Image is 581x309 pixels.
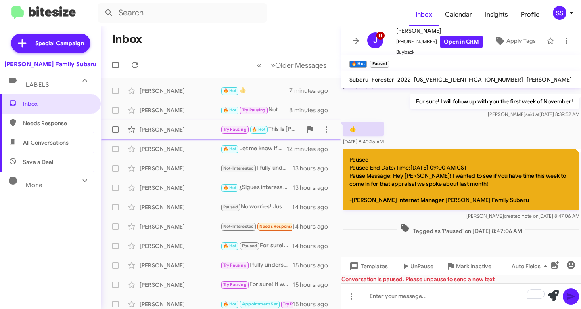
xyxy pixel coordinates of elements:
[220,86,289,95] div: 👍
[220,280,293,289] div: For sure! It will only take 15-20 mins at most to give you a great offer! We could discuss purcha...
[140,203,220,211] div: [PERSON_NAME]
[35,39,84,47] span: Special Campaign
[220,299,293,309] div: So
[98,3,267,23] input: Search
[223,263,247,268] span: Try Pausing
[140,126,220,134] div: [PERSON_NAME]
[223,88,237,93] span: 🔥 Hot
[223,224,254,229] span: Not-Interested
[293,164,334,172] div: 13 hours ago
[23,100,92,108] span: Inbox
[293,300,334,308] div: 15 hours ago
[223,243,237,248] span: 🔥 Hot
[488,111,579,117] span: [PERSON_NAME] [DATE] 8:39:52 AM
[220,105,289,115] div: Not a problem. When next month works for you?
[410,259,433,273] span: UnPause
[223,146,237,151] span: 🔥 Hot
[440,36,483,48] a: Open in CRM
[293,281,334,289] div: 15 hours ago
[341,275,581,283] div: Conversation is paused. Please unpause to send a new text
[546,6,572,20] button: SS
[112,33,142,46] h1: Inbox
[410,94,579,109] p: For sure! I will follow up with you the first week of November!
[26,181,42,189] span: More
[293,261,334,269] div: 15 hours ago
[373,34,378,47] span: J
[456,259,491,273] span: Mark Inactive
[223,301,237,307] span: 🔥 Hot
[372,76,394,83] span: Forester
[504,213,539,219] span: created note on
[252,57,266,74] button: Previous
[283,301,306,307] span: Try Pausing
[242,301,278,307] span: Appointment Set
[140,242,220,250] div: [PERSON_NAME]
[259,224,294,229] span: Needs Response
[11,34,90,53] a: Special Campaign
[341,259,394,273] button: Templates
[343,139,384,145] span: [DATE] 8:40:26 AM
[220,222,292,231] div: Yes, maybe I can do it for my birthday
[292,203,334,211] div: 14 hours ago
[397,76,411,83] span: 2022
[293,184,334,192] div: 13 hours ago
[343,149,579,210] p: Paused Paused End Date/Time:[DATE] 09:00 AM CST Pause Message: Hey [PERSON_NAME]! I wanted to see...
[271,60,275,70] span: »
[440,259,498,273] button: Mark Inactive
[220,183,293,192] div: ¿Sigues interesada en un vehículo?
[479,3,514,26] a: Insights
[349,61,367,68] small: 🔥 Hot
[257,60,261,70] span: «
[348,259,388,273] span: Templates
[220,144,287,153] div: Let me know if you are still interested in the 2019 Dodge charger!
[223,185,237,190] span: 🔥 Hot
[4,60,96,68] div: [PERSON_NAME] Family Subaru
[23,158,53,166] span: Save a Deal
[292,223,334,231] div: 14 hours ago
[252,127,265,132] span: 🔥 Hot
[409,3,439,26] a: Inbox
[397,223,525,235] span: Tagged as 'Paused' on [DATE] 8:47:06 AM
[370,61,389,68] small: Paused
[223,107,237,113] span: 🔥 Hot
[220,202,292,212] div: No worries! Just letting everyone know our great new programs going on!
[349,76,368,83] span: Subaru
[514,3,546,26] a: Profile
[140,223,220,231] div: [PERSON_NAME]
[527,76,572,83] span: [PERSON_NAME]
[394,259,440,273] button: UnPause
[140,281,220,289] div: [PERSON_NAME]
[275,61,326,70] span: Older Messages
[140,145,220,153] div: [PERSON_NAME]
[266,57,331,74] button: Next
[553,6,566,20] div: SS
[242,107,265,113] span: Try Pausing
[414,76,523,83] span: [US_VEHICLE_IDENTIFICATION_NUMBER]
[26,81,49,88] span: Labels
[505,259,557,273] button: Auto Fields
[23,139,69,147] span: All Conversations
[220,125,302,134] div: This is [PERSON_NAME] we have been texting sicne last night! I am LuLus Internet Manager!
[242,243,257,248] span: Paused
[223,204,238,210] span: Paused
[220,164,293,173] div: I fully understand. I was not trying to steal her sale i am her Internet Director i am here to as...
[506,34,536,48] span: Apply Tags
[487,34,542,48] button: Apply Tags
[512,259,550,273] span: Auto Fields
[140,164,220,172] div: [PERSON_NAME]
[439,3,479,26] span: Calendar
[140,261,220,269] div: [PERSON_NAME]
[289,87,334,95] div: 7 minutes ago
[223,127,247,132] span: Try Pausing
[396,48,483,56] span: Buyback
[341,283,581,309] div: To enrich screen reader interactions, please activate Accessibility in Grammarly extension settings
[23,119,92,127] span: Needs Response
[525,111,539,117] span: said at
[220,261,293,270] div: I fully understand. That 2012 Shelby Mustang did sell, but we have a 2021 Mustang 5.0 Manual tran...
[289,106,334,114] div: 8 minutes ago
[292,242,334,250] div: 14 hours ago
[396,26,483,36] span: [PERSON_NAME]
